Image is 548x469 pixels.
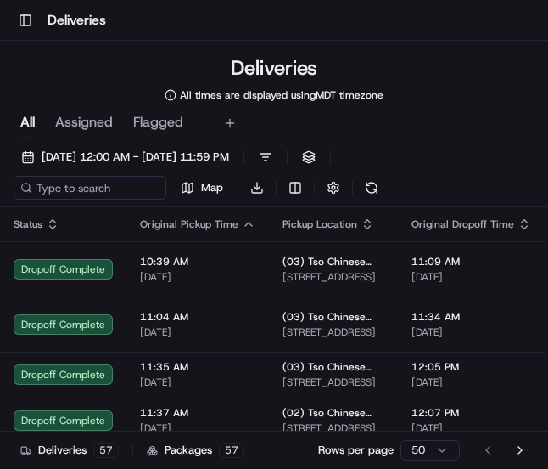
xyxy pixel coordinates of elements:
[411,376,531,389] span: [DATE]
[140,376,255,389] span: [DATE]
[20,112,35,133] span: All
[42,150,229,165] span: [DATE] 12:00 AM - [DATE] 11:59 PM
[411,360,531,374] span: 12:05 PM
[140,360,255,374] span: 11:35 AM
[133,112,183,133] span: Flagged
[140,325,255,339] span: [DATE]
[93,443,119,458] div: 57
[14,176,166,200] input: Type to search
[411,421,531,435] span: [DATE]
[282,310,384,324] span: (03) Tso Chinese Takeout & Delivery TsoCo
[48,10,106,31] h1: Deliveries
[360,176,383,200] button: Refresh
[140,218,238,231] span: Original Pickup Time
[282,325,384,339] span: [STREET_ADDRESS]
[140,270,255,284] span: [DATE]
[140,406,255,420] span: 11:37 AM
[140,310,255,324] span: 11:04 AM
[282,255,384,268] span: (03) Tso Chinese Takeout & Delivery TsoCo
[180,88,383,102] span: All times are displayed using MDT timezone
[20,443,119,458] div: Deliveries
[411,270,531,284] span: [DATE]
[14,218,42,231] span: Status
[282,406,384,420] span: (02) Tso Chinese Takeout & Delivery [GEOGRAPHIC_DATA]
[411,310,531,324] span: 11:34 AM
[411,406,531,420] span: 12:07 PM
[140,421,255,435] span: [DATE]
[55,112,113,133] span: Assigned
[282,360,384,374] span: (03) Tso Chinese Takeout & Delivery TsoCo
[201,180,223,195] span: Map
[282,376,384,389] span: [STREET_ADDRESS]
[411,325,531,339] span: [DATE]
[219,443,244,458] div: 57
[14,145,237,169] button: [DATE] 12:00 AM - [DATE] 11:59 PM
[318,443,394,458] p: Rows per page
[282,218,357,231] span: Pickup Location
[147,443,244,458] div: Packages
[411,218,514,231] span: Original Dropoff Time
[282,421,384,435] span: [STREET_ADDRESS]
[173,176,231,200] button: Map
[411,255,531,268] span: 11:09 AM
[282,270,384,284] span: [STREET_ADDRESS]
[140,255,255,268] span: 10:39 AM
[231,54,317,82] h1: Deliveries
